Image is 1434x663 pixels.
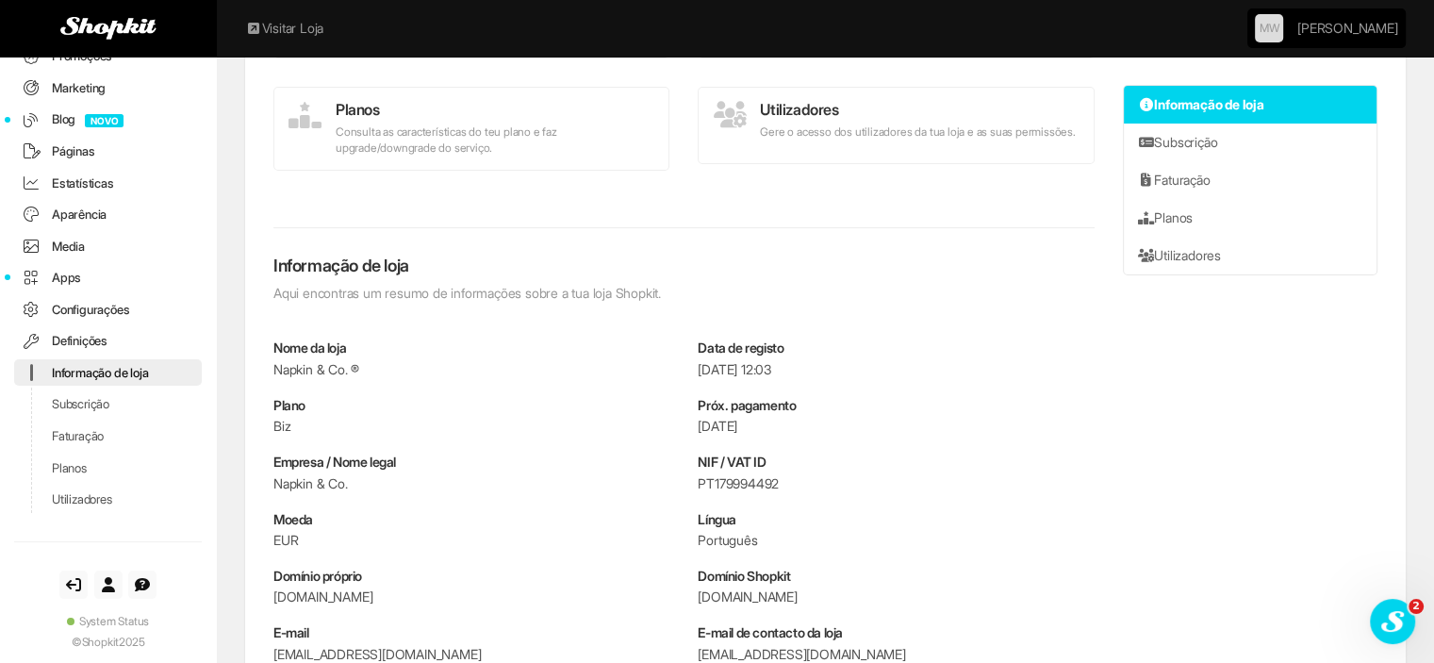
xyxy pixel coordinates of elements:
a: Estatísticas [14,170,202,197]
p: Consulta as características do teu plano e faz upgrade/downgrade do serviço. [288,124,654,156]
h5: E-mail de contacto da loja [698,625,1094,639]
h5: Domínio Shopkit [698,569,1094,583]
span: © 2025 [72,635,145,649]
a: Media [14,233,202,260]
a: Páginas [14,138,202,165]
a: Subscrição [1124,124,1376,161]
p: [DOMAIN_NAME] [698,588,1094,606]
h5: Empresa / Nome legal [273,455,669,469]
h4: Informação de loja [273,257,1095,275]
a: Definições [14,327,202,355]
a: Planos [14,455,202,482]
span: NOVO [85,114,124,127]
p: EUR [273,531,669,550]
h4: Utilizadores [713,102,1079,119]
h4: Planos [288,102,654,119]
p: [DATE] [698,417,1094,436]
a: Subscrição [14,390,202,418]
h5: Moeda [273,512,669,526]
iframe: Intercom live chat [1370,599,1415,644]
a: Informação de loja [14,359,202,387]
a: Apps [14,264,202,291]
a: System Status [14,613,202,629]
h5: Língua [698,512,1094,526]
p: [DOMAIN_NAME] [273,588,669,606]
a: BlogNOVO [14,106,202,133]
a: Shopkit [82,635,120,649]
h5: Plano [273,398,669,412]
p: PT179994492 [698,474,1094,493]
h5: E-mail [273,625,669,639]
p: Biz [273,417,669,436]
a: MW [1255,14,1283,42]
a: Visitar Loja [245,19,323,38]
a: Marketing [14,75,202,102]
a: [PERSON_NAME] [1297,9,1397,47]
a: Planos [1124,199,1376,237]
h5: Data de registo [698,340,1094,355]
a: Informação de loja [1124,86,1376,124]
a: Planos Consulta as características do teu plano e faz upgrade/downgrade do serviço. [273,87,669,171]
a: Aparência [14,201,202,228]
a: Faturação [14,423,202,450]
a: Utilizadores Gere o acesso dos utilizadores da tua loja e as suas permissões. [698,87,1094,164]
p: Português [698,531,1094,550]
a: Conta [94,571,123,599]
h5: NIF / VAT ID [698,455,1094,469]
span: 2 [1409,599,1424,614]
p: [DATE] 12:03 [698,360,1094,379]
img: Shopkit [60,17,157,40]
a: Configurações [14,296,202,323]
a: Utilizadores [1124,237,1376,274]
h5: Nome da loja [273,340,669,355]
p: Napkin & Co. [273,474,669,493]
p: Aqui encontras um resumo de informações sobre a tua loja Shopkit. [273,284,1095,303]
a: Faturação [1124,161,1376,199]
p: Napkin & Co. ® [273,360,669,379]
h5: Domínio próprio [273,569,669,583]
a: Utilizadores [14,486,202,513]
span: System Status [79,614,149,628]
h5: Próx. pagamento [698,398,1094,412]
a: Suporte [128,571,157,599]
a: Sair [59,571,88,599]
p: Gere o acesso dos utilizadores da tua loja e as suas permissões. [713,124,1079,140]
